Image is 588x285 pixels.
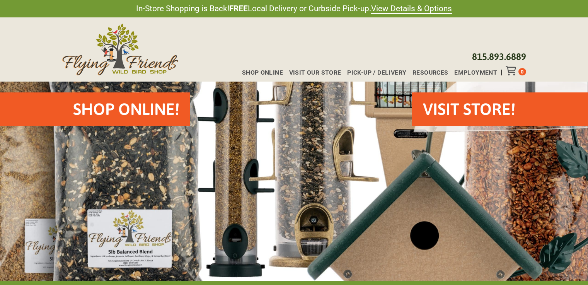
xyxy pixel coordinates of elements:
a: Employment [448,70,497,76]
span: 0 [521,69,523,75]
span: In-Store Shopping is Back! Local Delivery or Curbside Pick-up. [136,3,452,14]
span: Employment [454,70,497,76]
h2: Shop Online! [73,98,179,121]
span: Shop Online [242,70,283,76]
a: 815.893.6889 [472,51,526,62]
a: Resources [406,70,448,76]
span: Pick-up / Delivery [347,70,406,76]
strong: FREE [229,4,248,13]
img: Flying Friends Wild Bird Shop Logo [62,24,178,75]
a: View Details & Options [371,4,452,14]
h2: VISIT STORE! [423,98,515,121]
div: Toggle Off Canvas Content [506,66,518,75]
a: Pick-up / Delivery [341,70,406,76]
span: Visit Our Store [289,70,341,76]
span: Resources [412,70,448,76]
a: Shop Online [236,70,283,76]
a: Visit Our Store [283,70,341,76]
